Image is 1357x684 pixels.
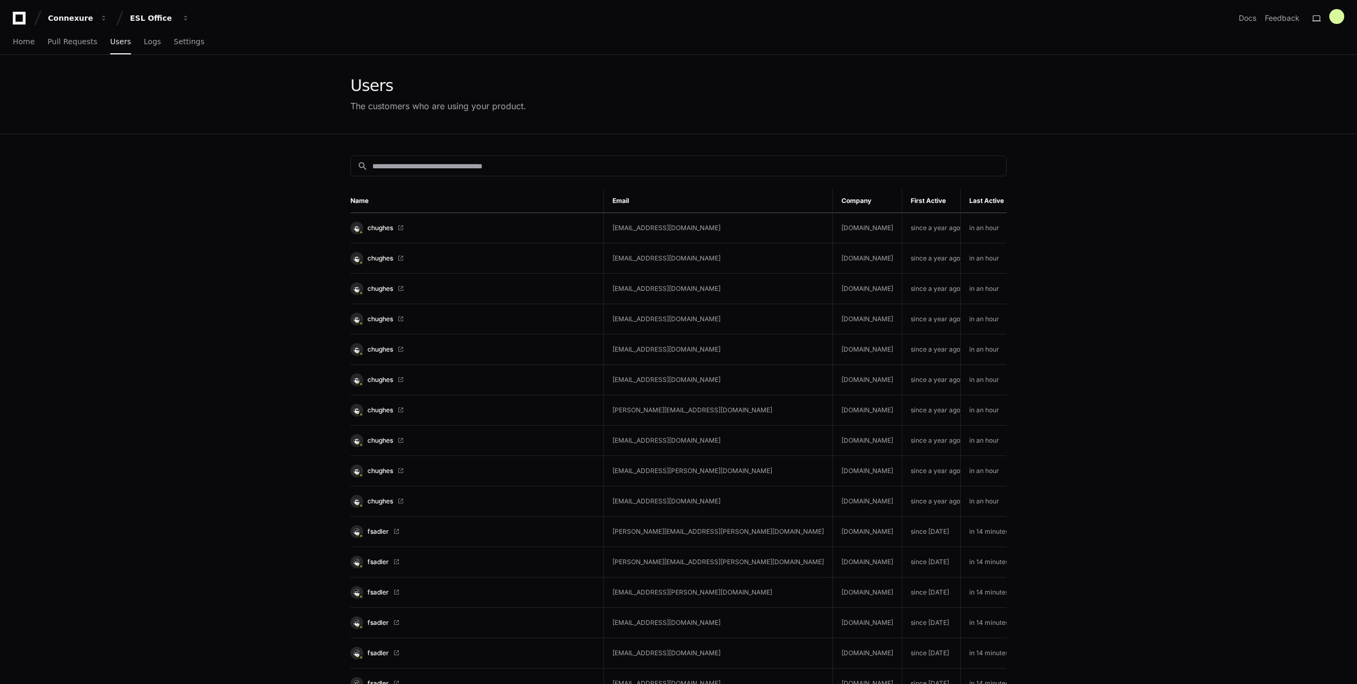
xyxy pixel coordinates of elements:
span: chughes [367,224,393,232]
td: since a year ago [902,395,961,426]
div: ESL Office [130,13,176,23]
td: since [DATE] [902,547,961,577]
img: 6.svg [351,526,362,536]
a: chughes [350,495,595,508]
span: chughes [367,497,393,506]
td: [PERSON_NAME][EMAIL_ADDRESS][DOMAIN_NAME] [604,395,833,426]
img: 6.svg [351,648,362,658]
img: 6.svg [351,557,362,567]
a: chughes [350,434,595,447]
a: chughes [350,313,595,325]
td: in 14 minutes [961,577,1009,608]
td: since a year ago [902,486,961,517]
td: in 14 minutes [961,638,1009,669]
img: 13.svg [351,435,362,445]
td: since a year ago [902,335,961,365]
td: [DOMAIN_NAME] [833,577,902,608]
button: Feedback [1265,13,1299,23]
img: 13.svg [351,466,362,476]
span: chughes [367,315,393,323]
td: in an hour [961,243,1009,274]
img: 13.svg [351,496,362,506]
td: [EMAIL_ADDRESS][DOMAIN_NAME] [604,243,833,274]
td: in an hour [961,335,1009,365]
td: [EMAIL_ADDRESS][DOMAIN_NAME] [604,608,833,638]
td: since a year ago [902,274,961,304]
div: The customers who are using your product. [350,100,526,112]
span: fsadler [367,558,389,566]
td: in an hour [961,213,1009,243]
a: fsadler [350,586,595,599]
span: chughes [367,345,393,354]
td: [DOMAIN_NAME] [833,456,902,486]
td: [DOMAIN_NAME] [833,335,902,365]
td: [DOMAIN_NAME] [833,547,902,577]
a: chughes [350,373,595,386]
th: Last Active [961,189,1009,213]
img: 13.svg [351,314,362,324]
td: [PERSON_NAME][EMAIL_ADDRESS][PERSON_NAME][DOMAIN_NAME] [604,547,833,577]
td: [EMAIL_ADDRESS][PERSON_NAME][DOMAIN_NAME] [604,577,833,608]
td: [DOMAIN_NAME] [833,274,902,304]
span: Users [110,38,131,45]
span: fsadler [367,527,389,536]
th: First Active [902,189,961,213]
span: fsadler [367,588,389,597]
a: fsadler [350,556,595,568]
td: [DOMAIN_NAME] [833,395,902,426]
span: fsadler [367,649,389,657]
td: in 14 minutes [961,547,1009,577]
td: since [DATE] [902,608,961,638]
span: chughes [367,376,393,384]
a: chughes [350,282,595,295]
a: fsadler [350,647,595,659]
td: [DOMAIN_NAME] [833,304,902,335]
a: Settings [174,30,204,54]
a: chughes [350,465,595,477]
td: [DOMAIN_NAME] [833,608,902,638]
span: Pull Requests [47,38,97,45]
div: Users [350,76,526,95]
td: [DOMAIN_NAME] [833,638,902,669]
a: fsadler [350,525,595,538]
td: since a year ago [902,365,961,395]
mat-icon: search [357,161,368,172]
span: fsadler [367,618,389,627]
a: fsadler [350,616,595,629]
td: since a year ago [902,426,961,456]
td: in an hour [961,274,1009,304]
td: since a year ago [902,304,961,335]
a: Users [110,30,131,54]
a: Logs [144,30,161,54]
span: chughes [367,436,393,445]
img: 13.svg [351,405,362,415]
span: chughes [367,284,393,293]
img: 13.svg [351,253,362,263]
td: [DOMAIN_NAME] [833,213,902,243]
img: 13.svg [351,374,362,385]
td: [EMAIL_ADDRESS][PERSON_NAME][DOMAIN_NAME] [604,456,833,486]
td: [DOMAIN_NAME] [833,243,902,274]
a: Pull Requests [47,30,97,54]
th: Name [350,189,604,213]
td: [EMAIL_ADDRESS][DOMAIN_NAME] [604,274,833,304]
img: 13.svg [351,283,362,294]
span: Logs [144,38,161,45]
img: 6.svg [351,617,362,628]
a: chughes [350,404,595,417]
img: 13.svg [351,344,362,354]
td: [DOMAIN_NAME] [833,517,902,547]
td: in an hour [961,426,1009,456]
td: [EMAIL_ADDRESS][DOMAIN_NAME] [604,638,833,669]
td: in an hour [961,304,1009,335]
a: chughes [350,343,595,356]
a: Docs [1239,13,1256,23]
td: since [DATE] [902,577,961,608]
td: since [DATE] [902,638,961,669]
td: [DOMAIN_NAME] [833,365,902,395]
td: [EMAIL_ADDRESS][DOMAIN_NAME] [604,304,833,335]
th: Company [833,189,902,213]
td: [DOMAIN_NAME] [833,426,902,456]
img: 6.svg [351,587,362,597]
td: [EMAIL_ADDRESS][DOMAIN_NAME] [604,335,833,365]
